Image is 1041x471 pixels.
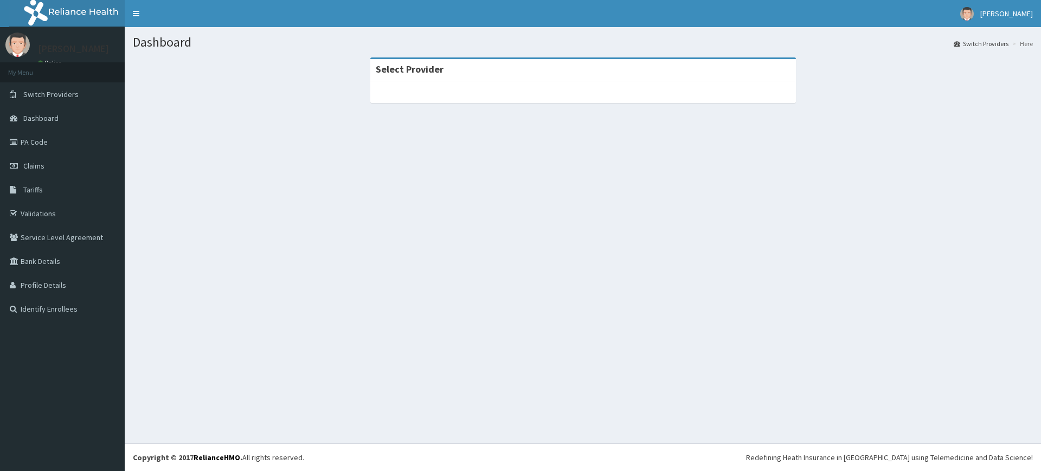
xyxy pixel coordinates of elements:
[960,7,974,21] img: User Image
[5,33,30,57] img: User Image
[1010,39,1033,48] li: Here
[23,113,59,123] span: Dashboard
[376,63,444,75] strong: Select Provider
[194,453,240,462] a: RelianceHMO
[954,39,1008,48] a: Switch Providers
[746,452,1033,463] div: Redefining Heath Insurance in [GEOGRAPHIC_DATA] using Telemedicine and Data Science!
[133,453,242,462] strong: Copyright © 2017 .
[23,185,43,195] span: Tariffs
[38,44,109,54] p: [PERSON_NAME]
[23,89,79,99] span: Switch Providers
[125,443,1041,471] footer: All rights reserved.
[23,161,44,171] span: Claims
[38,59,64,67] a: Online
[980,9,1033,18] span: [PERSON_NAME]
[133,35,1033,49] h1: Dashboard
